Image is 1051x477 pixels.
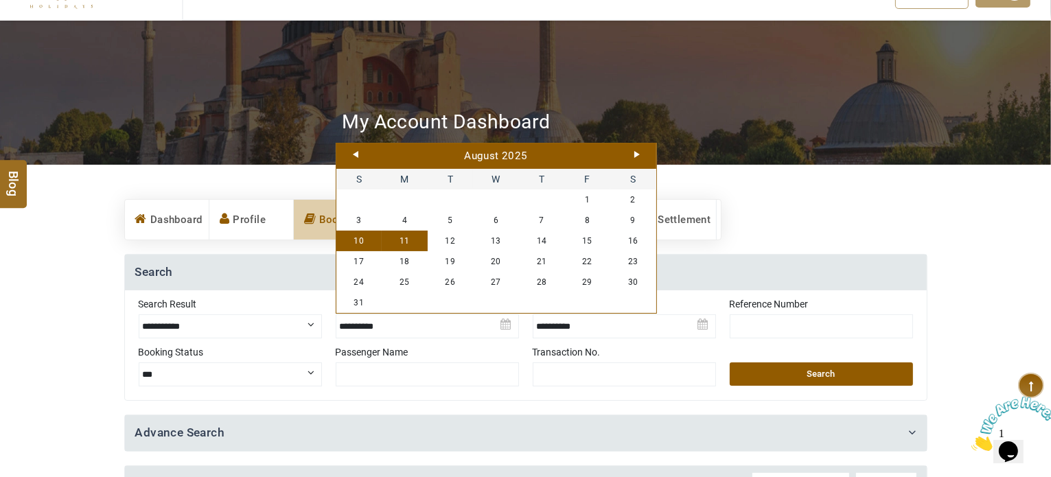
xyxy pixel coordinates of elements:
[564,210,610,231] a: 8
[343,110,551,134] h2: My Account Dashboard
[564,231,610,251] a: 15
[5,5,91,60] img: Chat attention grabber
[428,210,474,231] a: 5
[336,272,382,292] a: 24
[610,189,656,210] a: 2
[564,169,610,189] span: Friday
[382,251,428,272] a: 18
[473,272,519,292] a: 27
[730,362,913,386] button: Search
[428,251,474,272] a: 19
[336,292,382,313] a: 31
[632,200,716,240] a: Settlement
[519,231,565,251] a: 14
[428,231,474,251] a: 12
[125,255,927,290] h4: Search
[294,200,378,240] a: Booking
[473,169,519,189] span: Wednesday
[336,169,382,189] span: Sunday
[564,272,610,292] a: 29
[125,200,209,240] a: Dashboard
[610,251,656,272] a: 23
[139,297,322,311] label: Search Result
[336,251,382,272] a: 17
[610,169,656,189] span: Saturday
[382,272,428,292] a: 25
[135,426,225,439] a: Advance Search
[353,151,358,158] a: Prev
[382,210,428,231] a: 4
[519,251,565,272] a: 21
[966,391,1051,456] iframe: chat widget
[519,169,565,189] span: Thursday
[519,210,565,231] a: 7
[5,5,11,17] span: 1
[139,345,322,359] label: Booking Status
[634,151,640,158] a: Next
[564,251,610,272] a: 22
[533,345,716,359] label: Transaction No.
[336,210,382,231] a: 3
[610,210,656,231] a: 9
[464,150,498,162] span: August
[473,210,519,231] a: 6
[428,169,474,189] span: Tuesday
[209,200,293,240] a: Profile
[473,231,519,251] a: 13
[610,272,656,292] a: 30
[382,169,428,189] span: Monday
[564,189,610,210] a: 1
[336,345,519,359] label: Passenger Name
[473,251,519,272] a: 20
[502,150,528,162] span: 2025
[5,171,23,183] span: Blog
[730,297,913,311] label: Reference Number
[428,272,474,292] a: 26
[336,231,382,251] a: 10
[382,231,428,251] a: 11
[519,272,565,292] a: 28
[610,231,656,251] a: 16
